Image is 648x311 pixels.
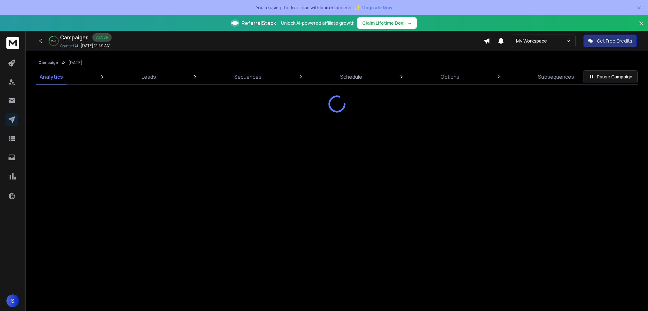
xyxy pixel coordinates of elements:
span: ReferralStack [241,19,276,27]
p: My Workspace [516,38,550,44]
a: Subsequences [534,69,578,84]
p: Created At: [60,44,79,49]
p: Subsequences [538,73,574,81]
p: You're using the free plan with limited access [256,4,351,11]
a: Options [437,69,463,84]
span: → [407,20,412,26]
p: Leads [142,73,156,81]
button: Get Free Credits [583,35,637,47]
p: Sequences [234,73,262,81]
button: Close banner [637,19,645,35]
button: S [6,294,19,307]
p: Schedule [340,73,362,81]
button: Campaign [38,60,58,65]
button: Pause Campaign [583,70,638,83]
p: Analytics [40,73,63,81]
span: ✨ [354,3,361,12]
p: Options [441,73,459,81]
a: Leads [138,69,160,84]
div: Active [92,33,112,42]
a: Schedule [336,69,366,84]
button: Claim Lifetime Deal→ [357,17,417,29]
p: [DATE] 12:49 AM [81,43,110,48]
a: Sequences [230,69,265,84]
button: ✨Upgrade Now [354,1,392,14]
p: [DATE] [68,60,82,65]
p: Unlock AI-powered affiliate growth [281,20,355,26]
p: 22 % [51,39,56,43]
h1: Campaigns [60,34,89,41]
span: Upgrade Now [362,4,392,11]
p: Get Free Credits [597,38,632,44]
a: Analytics [36,69,67,84]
